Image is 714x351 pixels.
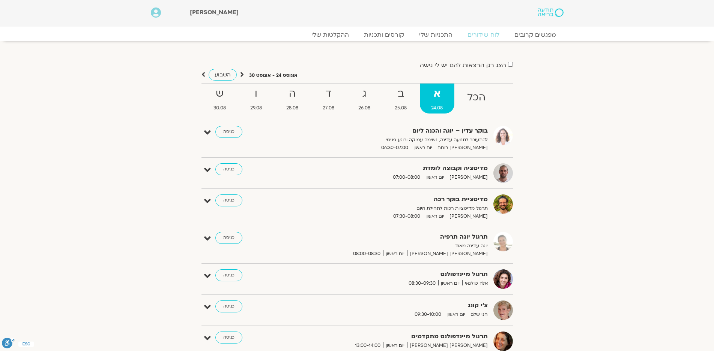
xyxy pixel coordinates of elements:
a: כניסה [215,269,242,281]
strong: צ'י קונג [304,300,488,311]
span: 26.08 [347,104,382,112]
span: [PERSON_NAME] [447,173,488,181]
a: כניסה [215,194,242,206]
strong: ג [347,85,382,102]
span: השבוע [215,71,231,78]
a: כניסה [215,232,242,244]
p: תרגול מדיטציות רכות לתחילת היום [304,205,488,212]
span: 08:00-08:30 [350,250,383,258]
span: 27.08 [311,104,346,112]
a: לוח שידורים [460,31,507,39]
span: 08:30-09:30 [406,279,438,287]
span: יום ראשון [383,342,407,350]
strong: מדיטציית בוקר רכה [304,194,488,205]
span: [PERSON_NAME] רוחם [435,144,488,152]
span: 29.08 [239,104,273,112]
a: כניסה [215,332,242,344]
span: [PERSON_NAME] [447,212,488,220]
span: 07:30-08:00 [391,212,423,220]
a: כניסה [215,300,242,312]
a: ג26.08 [347,84,382,114]
label: הצג רק הרצאות להם יש לי גישה [420,62,506,69]
a: השבוע [209,69,237,81]
a: מפגשים קרובים [507,31,564,39]
span: [PERSON_NAME] [PERSON_NAME] [407,250,488,258]
strong: בוקר עדין – יוגה והכנה ליום [304,126,488,136]
a: קורסים ותכניות [356,31,412,39]
span: [PERSON_NAME] [PERSON_NAME] [407,342,488,350]
span: 24.08 [420,104,454,112]
span: 25.08 [383,104,418,112]
p: להתעורר לתנועה עדינה, נשימה עמוקה ורוגע פנימי [304,136,488,144]
span: 06:30-07:00 [379,144,411,152]
nav: Menu [151,31,564,39]
span: יום ראשון [444,311,468,318]
strong: הכל [456,89,497,106]
a: א24.08 [420,84,454,114]
a: ש30.08 [202,84,237,114]
a: ו29.08 [239,84,273,114]
a: ב25.08 [383,84,418,114]
strong: א [420,85,454,102]
a: ד27.08 [311,84,346,114]
span: 09:30-10:00 [412,311,444,318]
a: כניסה [215,126,242,138]
span: חני שלם [468,311,488,318]
span: יום ראשון [411,144,435,152]
strong: תרגול יוגה תרפיה [304,232,488,242]
span: יום ראשון [383,250,407,258]
p: אוגוסט 24 - אוגוסט 30 [249,72,298,79]
a: ה28.08 [275,84,310,114]
strong: ו [239,85,273,102]
p: יוגה עדינה מאוד [304,242,488,250]
strong: תרגול מיינדפולנס מתקדמים [304,332,488,342]
strong: ד [311,85,346,102]
strong: ש [202,85,237,102]
span: 07:00-08:00 [390,173,423,181]
a: התכניות שלי [412,31,460,39]
strong: ה [275,85,310,102]
span: יום ראשון [423,173,447,181]
span: 30.08 [202,104,237,112]
span: [PERSON_NAME] [190,8,239,16]
strong: תרגול מיינדפולנס [304,269,488,279]
a: כניסה [215,163,242,175]
span: יום ראשון [423,212,447,220]
span: 28.08 [275,104,310,112]
a: הכל [456,84,497,114]
strong: ב [383,85,418,102]
a: ההקלטות שלי [304,31,356,39]
span: אלה טולנאי [462,279,488,287]
span: 13:00-14:00 [352,342,383,350]
strong: מדיטציה וקבוצה לומדת [304,163,488,173]
span: יום ראשון [438,279,462,287]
